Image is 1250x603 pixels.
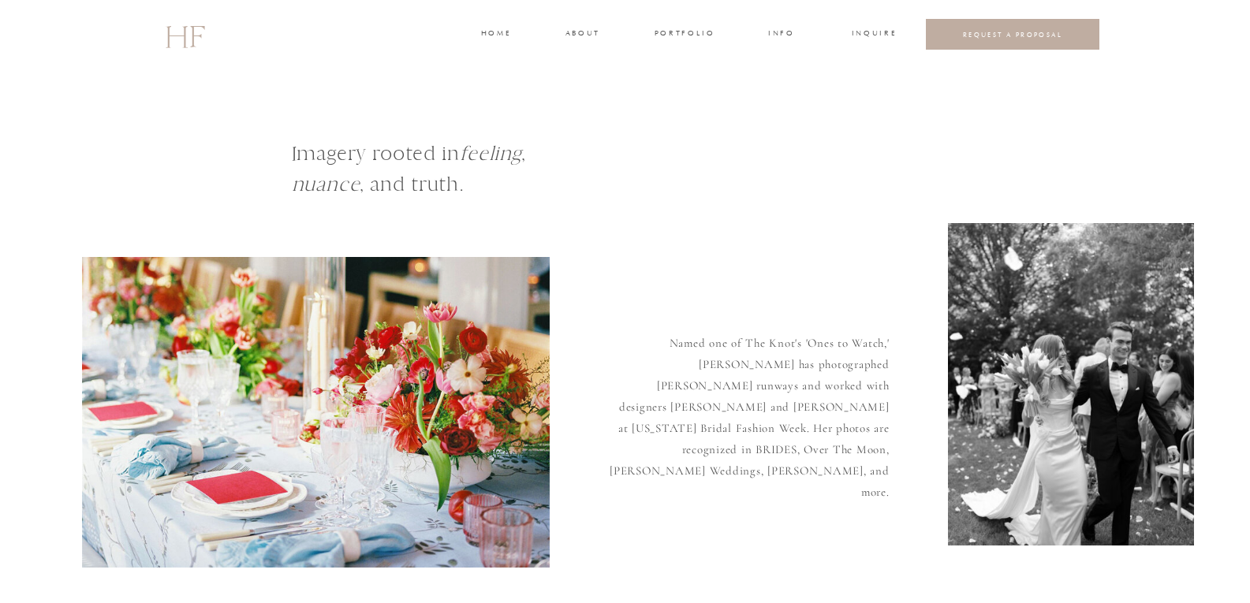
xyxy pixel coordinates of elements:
h1: Imagery rooted in , , and truth. [292,138,718,232]
a: INQUIRE [852,28,894,42]
a: home [481,28,510,42]
a: HF [165,12,204,58]
p: Named one of The Knot's 'Ones to Watch,' [PERSON_NAME] has photographed [PERSON_NAME] runways and... [609,333,890,495]
a: portfolio [655,28,714,42]
i: feeling [460,141,522,166]
p: [PERSON_NAME] is a Destination Fine Art Film Wedding Photographer based in the Southeast, serving... [202,80,1050,128]
a: REQUEST A PROPOSAL [938,30,1088,39]
a: about [565,28,599,42]
a: INFO [767,28,797,42]
i: nuance [292,172,360,196]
